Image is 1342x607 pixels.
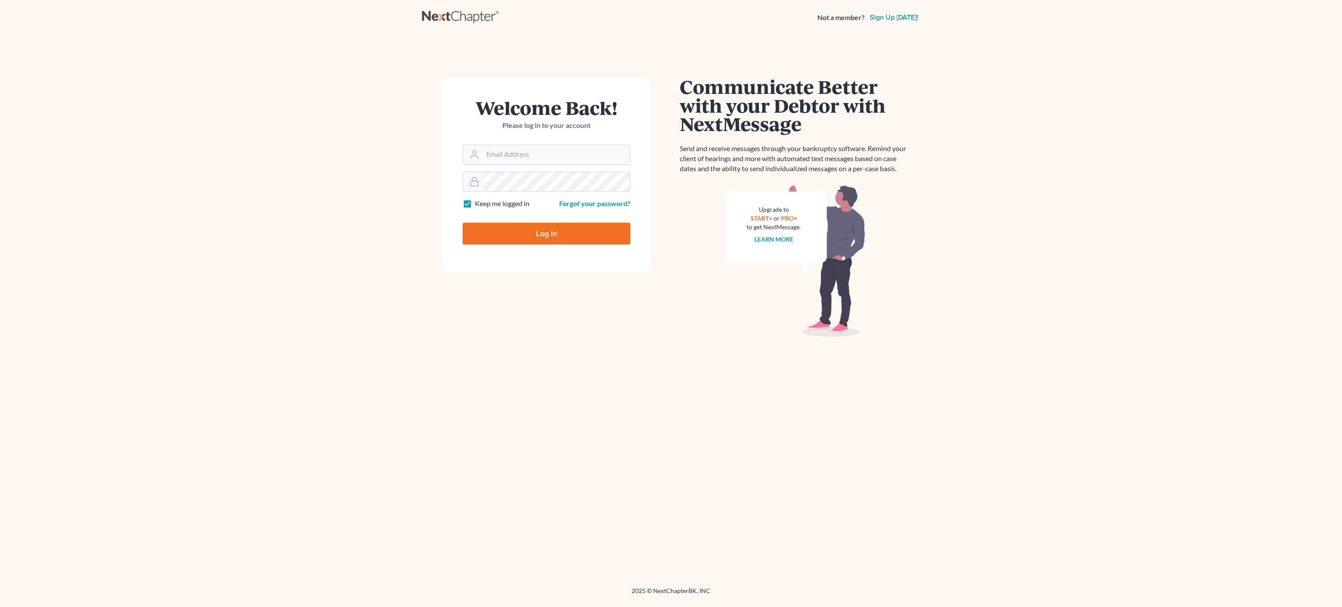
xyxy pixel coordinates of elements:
[463,121,630,131] p: Please log in to your account
[754,235,793,243] a: Learn more
[463,223,630,245] input: Log In
[559,199,630,207] a: Forgot your password?
[817,13,865,23] strong: Not a member?
[680,144,911,174] p: Send and receive messages through your bankruptcy software. Remind your client of hearings and mo...
[726,184,865,337] img: nextmessage_bg-59042aed3d76b12b5cd301f8e5b87938c9018125f34e5fa2b7a6b67550977c72.svg
[680,77,911,133] h1: Communicate Better with your Debtor with NextMessage
[774,214,780,222] span: or
[463,98,630,117] h1: Welcome Back!
[483,145,630,164] input: Email Address
[868,14,920,21] a: Sign up [DATE]!
[747,223,801,231] div: to get NextMessage.
[747,205,801,214] div: Upgrade to
[751,214,772,222] a: START+
[475,199,529,209] label: Keep me logged in
[781,214,797,222] a: PRO+
[422,586,920,602] div: 2025 © NextChapterBK, INC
